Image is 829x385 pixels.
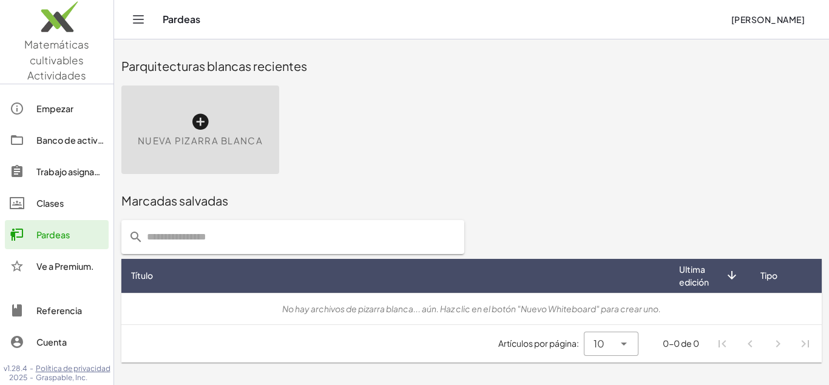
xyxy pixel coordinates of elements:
[36,303,104,318] div: Referencia
[760,269,777,282] span: Tipo
[30,364,33,373] span: -
[5,220,109,249] a: Pardeas
[731,14,805,25] span: [PERSON_NAME]
[5,94,109,123] a: Empezar
[709,330,819,358] nav: Navegación de la Paginación
[36,335,104,349] div: Cuenta
[9,373,27,383] span: 2025
[36,133,104,147] div: Banco de actividades
[721,8,814,30] button: [PERSON_NAME]
[138,134,263,148] span: Nueva pizarra blanca
[121,58,822,75] div: Parquitecturas blancas recientes
[5,327,109,357] a: Cuenta
[36,364,110,373] a: Política de privacidad
[36,373,110,383] span: Graspable, Inc.
[498,337,584,350] span: Artículos por página:
[5,189,109,218] a: Clases
[36,196,104,210] div: Clases
[121,192,822,209] div: Marcadas salvadas
[5,157,109,186] a: Trabajo asignado
[24,38,89,82] span: Matemáticas cultivables Actividades
[129,10,148,29] button: Navegación de conmutación
[5,126,109,155] a: Banco de actividades
[5,296,109,325] a: Referencia
[663,337,699,350] div: 0-0 de 0
[36,227,104,242] div: Pardeas
[131,269,153,282] span: Título
[36,164,104,179] div: Trabajo asignado
[4,364,27,373] span: v1.28.4
[36,101,104,116] div: Empezar
[594,336,604,351] span: 10
[131,303,812,315] div: No hay archivos de pizarra blanca... aún. Haz clic en el botón "Nuevo Whiteboard" para crear uno.
[30,373,33,383] span: -
[36,259,104,273] div: Ve a Premium.
[129,230,143,244] i: prepended action
[679,263,725,289] span: Ultima edición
